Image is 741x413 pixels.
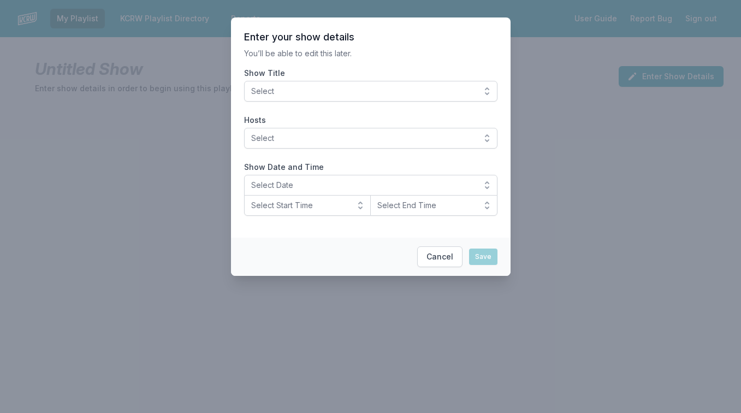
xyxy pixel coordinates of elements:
[244,81,497,102] button: Select
[244,162,324,173] legend: Show Date and Time
[417,246,463,267] button: Cancel
[469,249,497,265] button: Save
[244,31,497,44] header: Enter your show details
[251,180,475,191] span: Select Date
[244,195,371,216] button: Select Start Time
[251,133,475,144] span: Select
[244,68,497,79] label: Show Title
[244,48,497,59] p: You’ll be able to edit this later.
[251,200,349,211] span: Select Start Time
[251,86,475,97] span: Select
[244,115,497,126] label: Hosts
[370,195,497,216] button: Select End Time
[244,175,497,196] button: Select Date
[244,128,497,149] button: Select
[377,200,475,211] span: Select End Time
